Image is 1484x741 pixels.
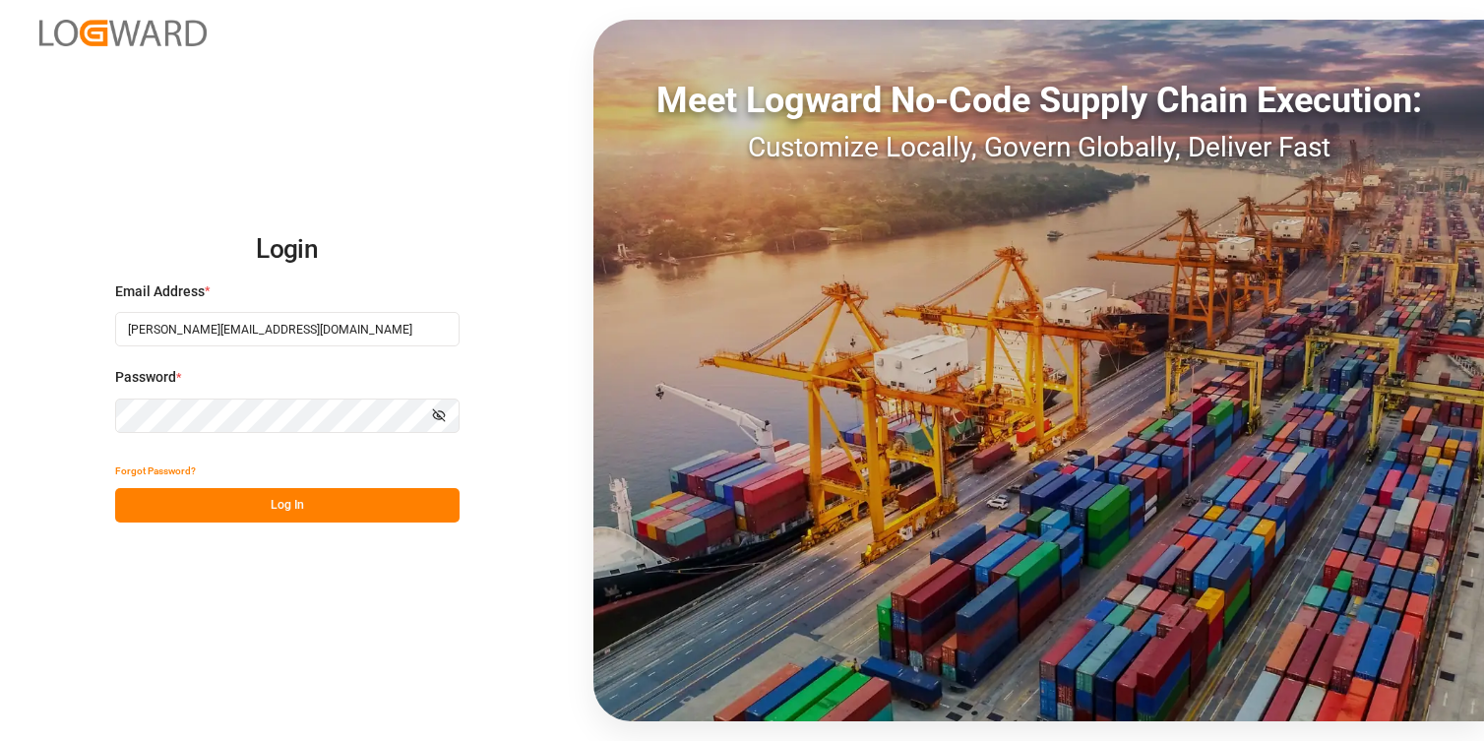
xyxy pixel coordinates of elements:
h2: Login [115,218,460,281]
span: Email Address [115,281,205,302]
span: Password [115,367,176,388]
div: Meet Logward No-Code Supply Chain Execution: [593,74,1484,127]
img: Logward_new_orange.png [39,20,207,46]
button: Forgot Password? [115,454,196,488]
button: Log In [115,488,460,523]
input: Enter your email [115,312,460,346]
div: Customize Locally, Govern Globally, Deliver Fast [593,127,1484,168]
